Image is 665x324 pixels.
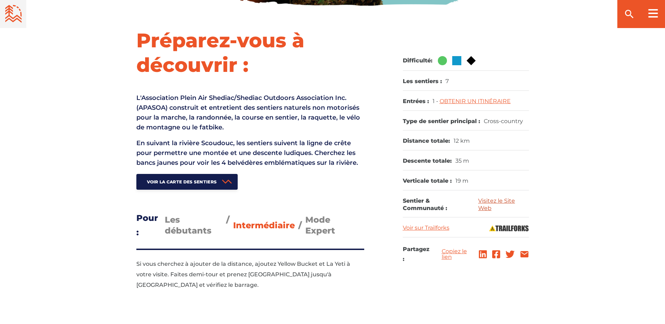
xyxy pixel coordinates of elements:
span: 1 [433,98,440,104]
img: Diamant Noir [467,56,476,65]
h3: Pour [136,211,162,240]
p: Si vous cherchez à ajouter de la distance, ajoutez Yellow Bucket et La Yeti à votre visite. Faite... [136,259,364,290]
a: OBTENIR UN ITINÉRAIRE [440,98,511,104]
dt: Distance totale: [403,137,450,145]
ion-icon: search [624,8,635,20]
dd: 35 m [455,157,469,165]
dt: Sentier & Communauté : [403,197,475,212]
dt: Les sentiers : [403,78,442,85]
p: En suivant la rivière Scoudouc, les sentiers suivent la ligne de crête pour permettre une montée ... [136,138,364,168]
dd: 19 m [455,177,468,185]
span: Mode Expert [305,215,335,236]
p: L'Association Plein Air Shediac/Shediac Outdoors Association Inc. (APASOA) construit et entretien... [136,93,364,132]
dt: Verticale totale : [403,177,452,185]
a: mail [520,250,529,259]
img: Blue Square [452,56,461,65]
dt: Type de sentier principal : [403,118,480,125]
dd: 12 km [454,137,470,145]
dt: Entrées : [403,98,429,105]
dt: Descente totale: [403,157,452,165]
dt: Difficulté: [403,57,433,65]
a: Voir sur Trailforks [403,224,449,231]
h3: Partagez : [403,244,429,264]
img: Cercle vert [438,56,447,65]
span: Les débutants [165,215,211,236]
a: Visitez le Site Web [478,197,515,211]
a: Voir la carte des sentiers [136,174,238,190]
dd: Cross-country [484,118,523,125]
dd: 7 [446,78,449,85]
h1: Préparez-vous à découvrir : [136,28,364,77]
a: Copiez le lien [442,249,469,260]
span: Voir la carte des sentiers [147,179,217,184]
span: Intermédiaire [233,220,295,230]
img: Fourches [489,225,529,232]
